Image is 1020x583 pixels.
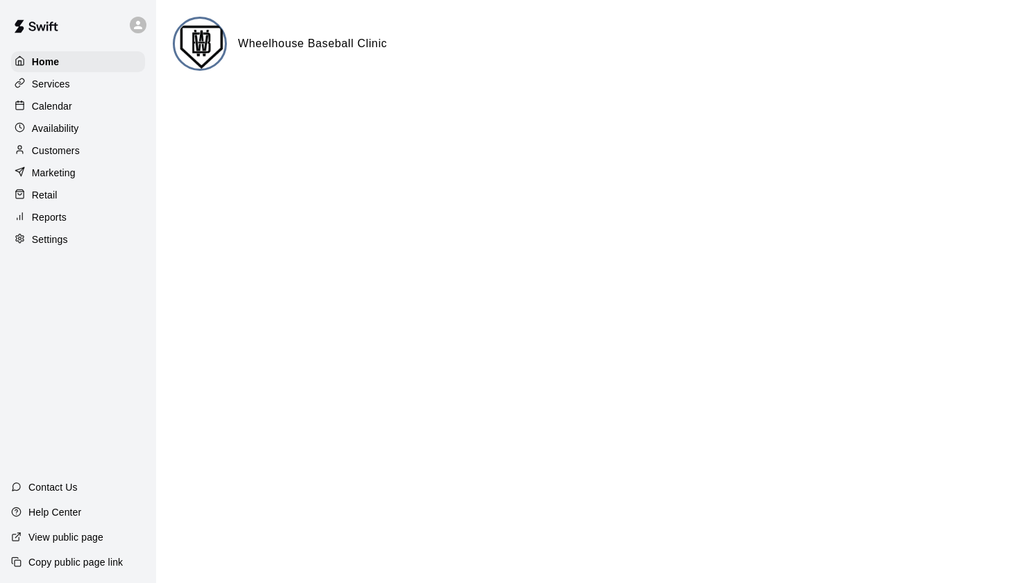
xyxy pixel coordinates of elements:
p: Services [32,77,70,91]
p: Copy public page link [28,555,123,569]
p: Retail [32,188,58,202]
a: Services [11,74,145,94]
a: Reports [11,207,145,228]
a: Customers [11,140,145,161]
p: Home [32,55,60,69]
p: Customers [32,144,80,158]
p: Settings [32,233,68,246]
p: Help Center [28,505,81,519]
a: Calendar [11,96,145,117]
a: Settings [11,229,145,250]
p: Reports [32,210,67,224]
p: Marketing [32,166,76,180]
a: Retail [11,185,145,205]
a: Availability [11,118,145,139]
a: Home [11,51,145,72]
h6: Wheelhouse Baseball Clinic [238,35,387,53]
p: Availability [32,121,79,135]
img: Wheelhouse Baseball Clinic logo [175,19,227,71]
a: Marketing [11,162,145,183]
p: View public page [28,530,103,544]
p: Calendar [32,99,72,113]
p: Contact Us [28,480,78,494]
